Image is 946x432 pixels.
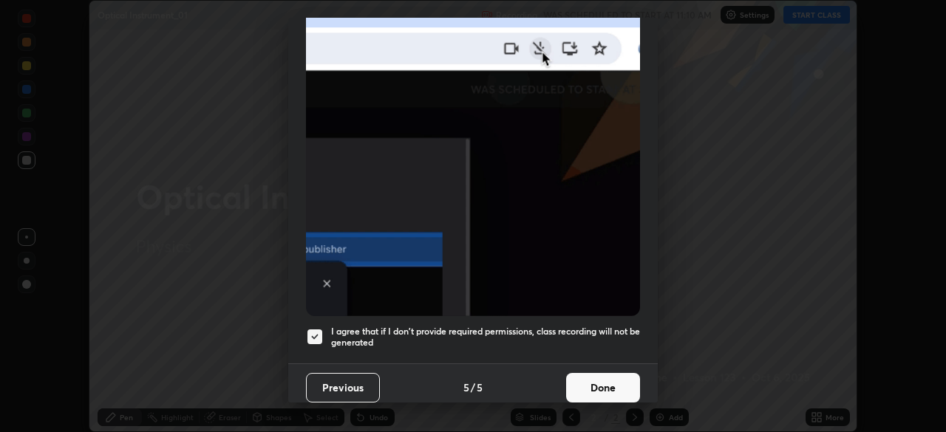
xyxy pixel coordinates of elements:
[471,380,475,395] h4: /
[463,380,469,395] h4: 5
[331,326,640,349] h5: I agree that if I don't provide required permissions, class recording will not be generated
[306,373,380,402] button: Previous
[477,380,483,395] h4: 5
[566,373,640,402] button: Done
